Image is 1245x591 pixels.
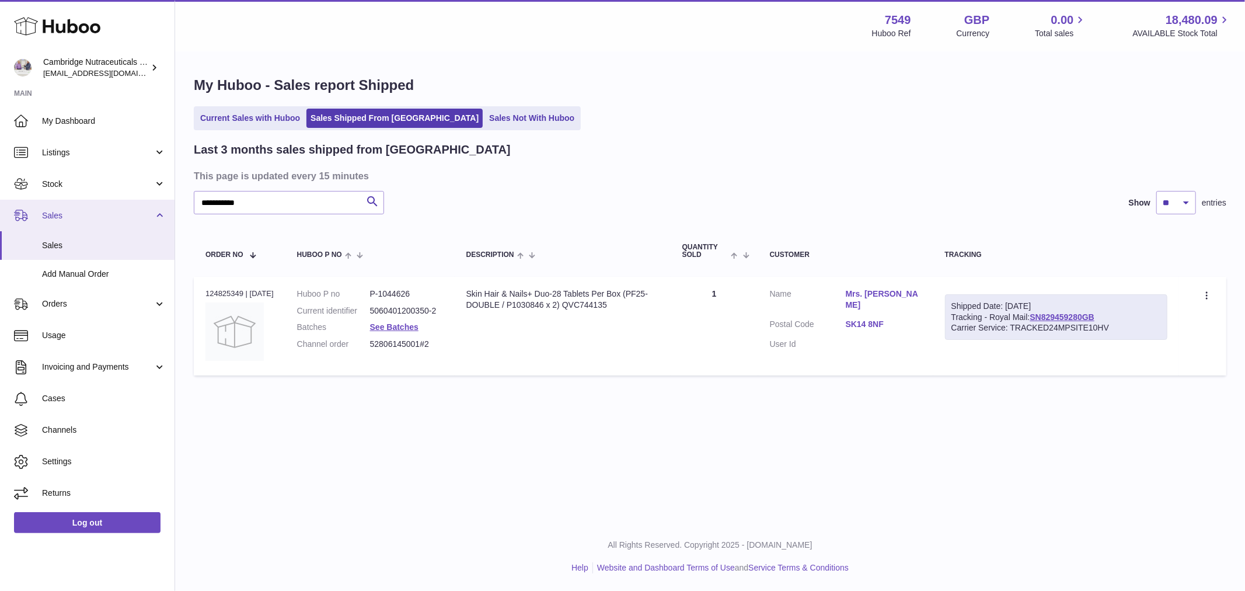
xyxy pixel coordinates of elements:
[42,393,166,404] span: Cases
[205,303,264,361] img: no-photo.jpg
[43,57,148,79] div: Cambridge Nutraceuticals Ltd
[194,142,511,158] h2: Last 3 months sales shipped from [GEOGRAPHIC_DATA]
[1132,12,1231,39] a: 18,480.09 AVAILABLE Stock Total
[885,12,911,28] strong: 7549
[42,456,166,467] span: Settings
[370,288,443,300] dd: P-1044626
[1202,197,1226,208] span: entries
[1132,28,1231,39] span: AVAILABLE Stock Total
[682,244,728,259] span: Quantity Sold
[297,305,370,317] dt: Current identifier
[297,288,370,300] dt: Huboo P no
[42,488,166,499] span: Returns
[945,294,1167,340] div: Tracking - Royal Mail:
[593,562,849,573] li: and
[466,251,514,259] span: Description
[306,109,483,128] a: Sales Shipped From [GEOGRAPHIC_DATA]
[1035,28,1087,39] span: Total sales
[370,305,443,317] dd: 5060401200350-2
[42,147,154,158] span: Listings
[42,240,166,251] span: Sales
[42,330,166,341] span: Usage
[297,339,370,350] dt: Channel order
[872,28,911,39] div: Huboo Ref
[1035,12,1087,39] a: 0.00 Total sales
[846,288,922,311] a: Mrs. [PERSON_NAME]
[43,68,172,78] span: [EMAIL_ADDRESS][DOMAIN_NAME]
[205,288,274,299] div: 124825349 | [DATE]
[846,319,922,330] a: SK14 8NF
[42,116,166,127] span: My Dashboard
[485,109,578,128] a: Sales Not With Huboo
[184,540,1236,551] p: All Rights Reserved. Copyright 2025 - [DOMAIN_NAME]
[1166,12,1218,28] span: 18,480.09
[1129,197,1150,208] label: Show
[205,251,243,259] span: Order No
[770,251,922,259] div: Customer
[597,563,735,572] a: Website and Dashboard Terms of Use
[42,179,154,190] span: Stock
[770,288,846,314] dt: Name
[964,12,989,28] strong: GBP
[42,361,154,373] span: Invoicing and Payments
[42,298,154,310] span: Orders
[571,563,588,572] a: Help
[42,210,154,221] span: Sales
[957,28,990,39] div: Currency
[945,251,1167,259] div: Tracking
[1030,312,1094,322] a: SN829459280GB
[1051,12,1074,28] span: 0.00
[370,339,443,350] dd: 52806145001#2
[14,512,161,533] a: Log out
[196,109,304,128] a: Current Sales with Huboo
[951,322,1161,333] div: Carrier Service: TRACKED24MPSITE10HV
[194,169,1223,182] h3: This page is updated every 15 minutes
[297,251,342,259] span: Huboo P no
[466,288,659,311] div: Skin Hair & Nails+ Duo-28 Tablets Per Box (PF25-DOUBLE / P1030846 x 2) QVC744135
[770,339,846,350] dt: User Id
[42,269,166,280] span: Add Manual Order
[671,277,758,376] td: 1
[748,563,849,572] a: Service Terms & Conditions
[297,322,370,333] dt: Batches
[14,59,32,77] img: qvc@camnutra.com
[42,425,166,436] span: Channels
[770,319,846,333] dt: Postal Code
[194,76,1226,95] h1: My Huboo - Sales report Shipped
[370,322,419,332] a: See Batches
[951,301,1161,312] div: Shipped Date: [DATE]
